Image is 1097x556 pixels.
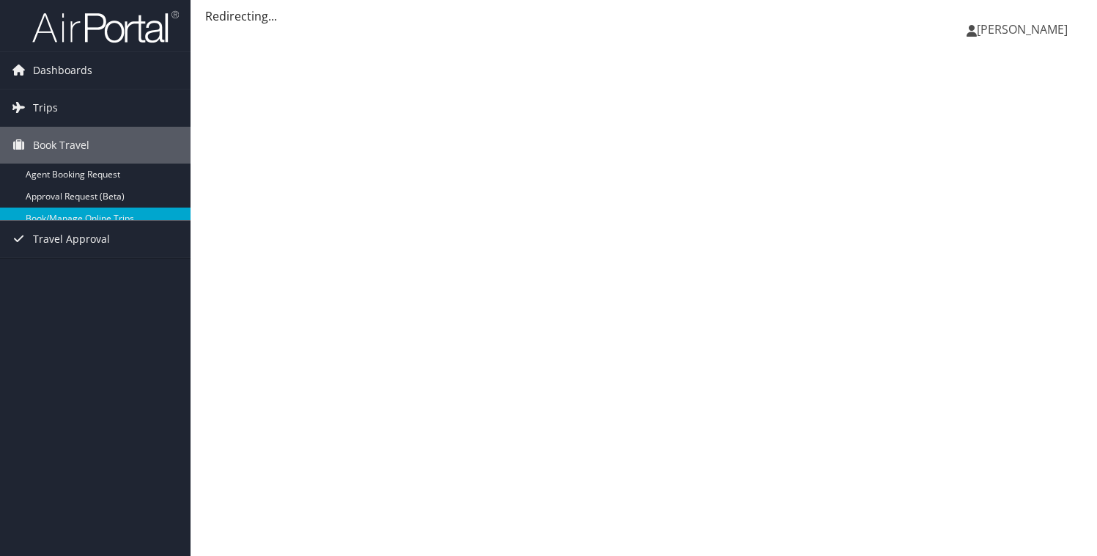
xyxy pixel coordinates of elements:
span: Dashboards [33,52,92,89]
span: [PERSON_NAME] [977,21,1068,37]
span: Trips [33,89,58,126]
span: Book Travel [33,127,89,164]
img: airportal-logo.png [32,10,179,44]
span: Travel Approval [33,221,110,257]
div: Redirecting... [205,7,1082,25]
a: [PERSON_NAME] [967,7,1082,51]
